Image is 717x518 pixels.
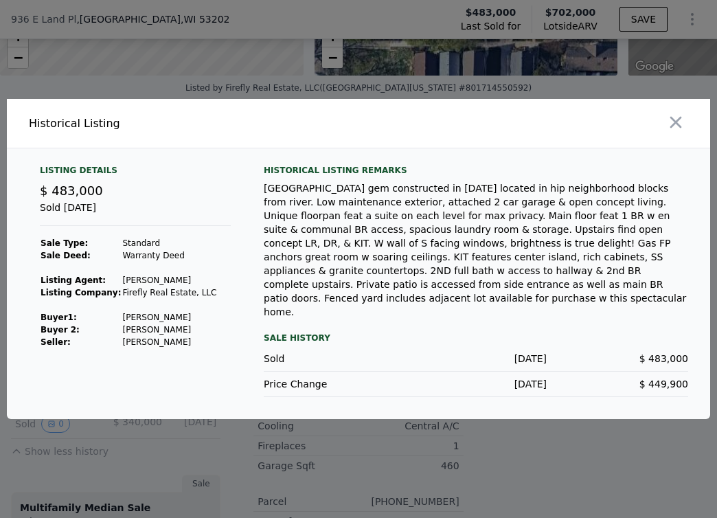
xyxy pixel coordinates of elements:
div: Historical Listing [29,115,353,132]
strong: Buyer 1 : [41,313,77,322]
strong: Buyer 2: [41,325,80,335]
td: Standard [122,237,217,249]
td: [PERSON_NAME] [122,336,217,348]
strong: Seller : [41,337,71,347]
div: [DATE] [405,352,547,365]
td: Warranty Deed [122,249,217,262]
strong: Sale Type: [41,238,88,248]
span: $ 449,900 [639,379,688,390]
td: [PERSON_NAME] [122,311,217,324]
div: Sale History [264,330,688,346]
strong: Listing Agent: [41,275,106,285]
div: Sold [264,352,405,365]
td: [PERSON_NAME] [122,274,217,286]
td: Firefly Real Estate, LLC [122,286,217,299]
strong: Sale Deed: [41,251,91,260]
div: [GEOGRAPHIC_DATA] gem constructed in [DATE] located in hip neighborhood blocks from river. Low ma... [264,181,688,319]
td: [PERSON_NAME] [122,324,217,336]
strong: Listing Company: [41,288,121,297]
div: [DATE] [405,377,547,391]
span: $ 483,000 [639,353,688,364]
div: Sold [DATE] [40,201,231,226]
span: $ 483,000 [40,183,103,198]
div: Historical Listing remarks [264,165,688,176]
div: Listing Details [40,165,231,181]
div: Price Change [264,377,405,391]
